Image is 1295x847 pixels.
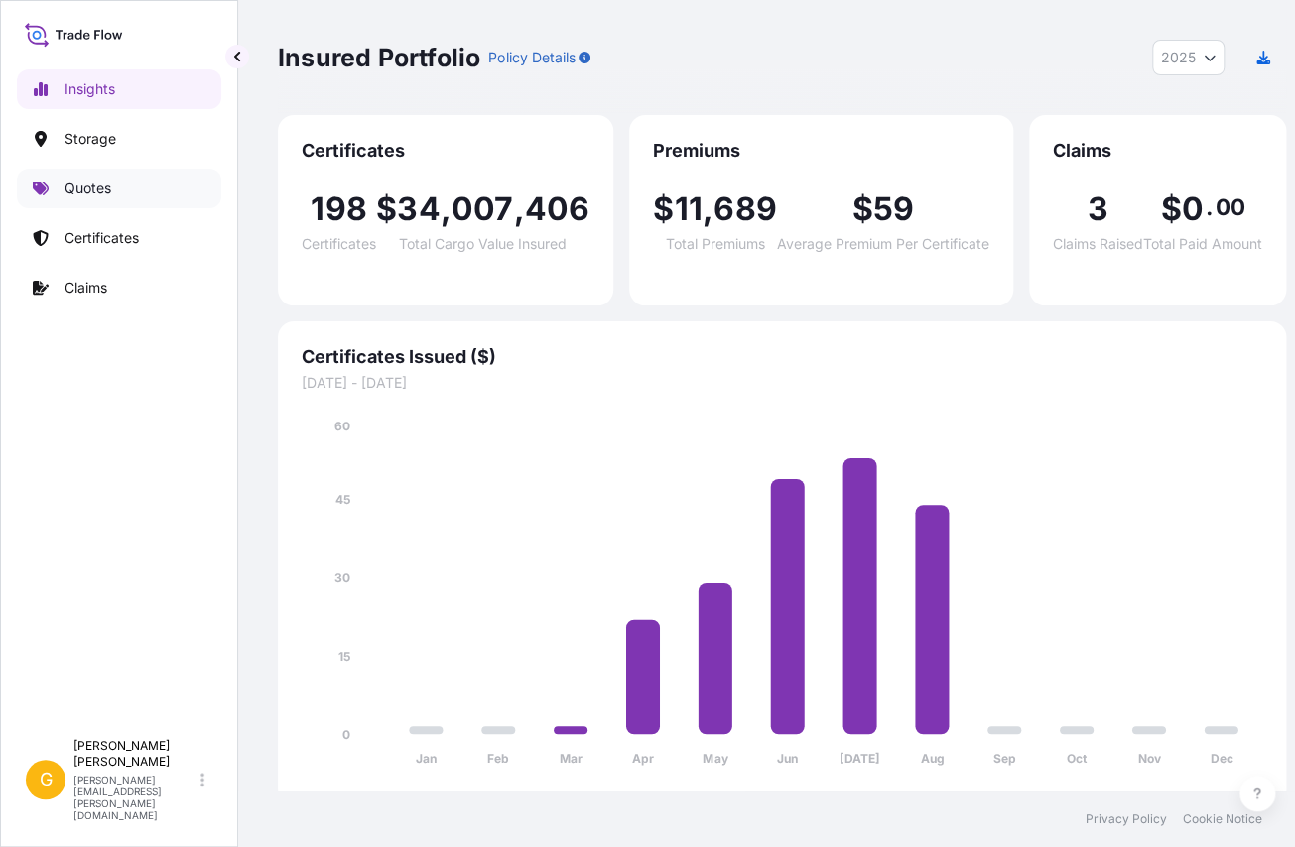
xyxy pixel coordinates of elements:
[65,179,111,198] p: Quotes
[302,139,589,163] span: Certificates
[278,42,480,73] p: Insured Portfolio
[1067,751,1088,766] tspan: Oct
[1161,48,1196,67] span: 2025
[73,738,196,770] p: [PERSON_NAME] [PERSON_NAME]
[65,129,116,149] p: Storage
[525,193,590,225] span: 406
[1183,811,1262,827] a: Cookie Notice
[1160,193,1181,225] span: $
[338,649,350,664] tspan: 15
[1088,193,1108,225] span: 3
[513,193,524,225] span: ,
[777,237,989,251] span: Average Premium Per Certificate
[17,268,221,307] a: Claims
[560,751,583,766] tspan: Mar
[17,69,221,109] a: Insights
[441,193,452,225] span: ,
[17,119,221,159] a: Storage
[487,751,509,766] tspan: Feb
[1137,751,1161,766] tspan: Nov
[65,228,139,248] p: Certificates
[73,774,196,821] p: [PERSON_NAME][EMAIL_ADDRESS][PERSON_NAME][DOMAIN_NAME]
[1181,193,1203,225] span: 0
[632,751,654,766] tspan: Apr
[17,169,221,208] a: Quotes
[334,570,350,585] tspan: 30
[1053,139,1262,163] span: Claims
[1053,237,1143,251] span: Claims Raised
[1086,811,1167,827] a: Privacy Policy
[665,237,764,251] span: Total Premiums
[1210,751,1232,766] tspan: Dec
[342,726,350,741] tspan: 0
[302,237,376,251] span: Certificates
[1206,199,1213,215] span: .
[311,193,367,225] span: 198
[302,373,1262,393] span: [DATE] - [DATE]
[65,278,107,298] p: Claims
[851,193,872,225] span: $
[416,751,437,766] tspan: Jan
[674,193,702,225] span: 11
[653,193,674,225] span: $
[65,79,115,99] p: Insights
[840,751,880,766] tspan: [DATE]
[488,48,575,67] p: Policy Details
[703,193,713,225] span: ,
[397,193,440,225] span: 34
[302,345,1262,369] span: Certificates Issued ($)
[777,751,798,766] tspan: Jun
[17,218,221,258] a: Certificates
[703,751,728,766] tspan: May
[334,419,350,433] tspan: 60
[920,751,944,766] tspan: Aug
[335,492,350,507] tspan: 45
[399,237,567,251] span: Total Cargo Value Insured
[873,193,914,225] span: 59
[993,751,1016,766] tspan: Sep
[713,193,777,225] span: 689
[1215,199,1244,215] span: 00
[1143,237,1262,251] span: Total Paid Amount
[452,193,514,225] span: 007
[376,193,397,225] span: $
[653,139,988,163] span: Premiums
[40,770,53,789] span: G
[1152,40,1225,75] button: Year Selector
